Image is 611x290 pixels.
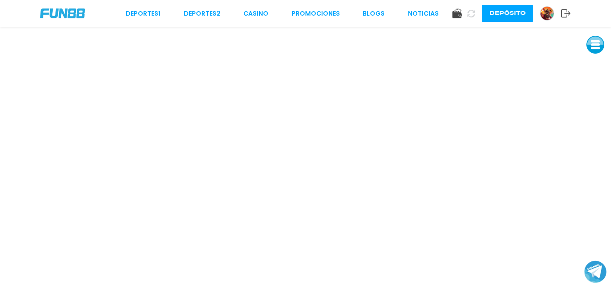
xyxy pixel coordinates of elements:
button: Join telegram channel [584,260,607,283]
img: Company Logo [40,8,85,18]
a: Deportes1 [126,9,161,18]
img: Avatar [540,7,554,20]
a: Deportes2 [184,9,221,18]
a: NOTICIAS [408,9,439,18]
a: BLOGS [363,9,385,18]
a: Promociones [292,9,340,18]
a: CASINO [243,9,268,18]
button: Depósito [482,5,533,22]
a: Avatar [540,6,561,21]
